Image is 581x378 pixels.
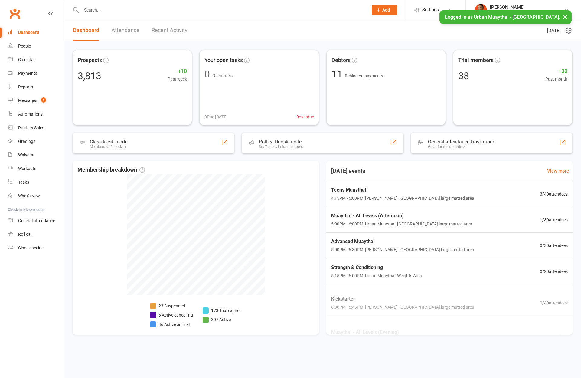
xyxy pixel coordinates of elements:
span: Debtors [331,56,351,65]
span: 5:15PM - 6:00PM | Urban Muaythai | Weights Area [331,273,422,279]
a: Gradings [8,135,64,148]
div: Automations [18,112,43,117]
span: Membership breakdown [77,166,145,174]
span: 0 / 40 attendees [540,299,568,306]
a: Workouts [8,162,64,176]
span: 4:15PM - 5:00PM | [PERSON_NAME] | [GEOGRAPHIC_DATA] large matted area [331,195,474,202]
a: Dashboard [73,20,99,41]
span: Teens Muaythai [331,186,474,194]
a: Recent Activity [152,20,188,41]
div: Class kiosk mode [90,139,127,145]
a: General attendance kiosk mode [8,214,64,228]
div: Product Sales [18,125,44,130]
a: Messages 1 [8,94,64,107]
a: Clubworx [7,6,22,21]
div: Payments [18,71,37,76]
div: Workouts [18,166,36,171]
span: Open tasks [212,73,233,78]
li: 5 Active cancelling [150,312,193,318]
a: Payments [8,67,64,80]
a: Product Sales [8,121,64,135]
li: 36 Active on trial [150,321,193,328]
h3: [DATE] events [326,166,370,176]
div: Dashboard [18,30,39,35]
button: × [560,10,571,23]
a: Tasks [8,176,64,189]
div: People [18,44,31,48]
a: Roll call [8,228,64,241]
div: General attendance kiosk mode [428,139,495,145]
a: What's New [8,189,64,203]
button: Add [372,5,397,15]
a: Calendar [8,53,64,67]
div: Great for the front desk [428,145,495,149]
span: 5:00PM - 6:00PM | Urban Muaythai | [GEOGRAPHIC_DATA] large matted area [331,221,472,227]
div: General attendance [18,218,55,223]
div: Urban Muaythai - [GEOGRAPHIC_DATA] [490,10,564,15]
li: 178 Trial expired [203,307,242,314]
span: Advanced Muaythai [331,238,474,245]
span: 1 [41,97,46,103]
span: Add [382,8,390,12]
span: Muaythai - All Levels (Evening) [331,328,474,336]
div: Members self check-in [90,145,127,149]
span: 0 overdue [296,113,314,120]
span: 0 Due [DATE] [204,113,227,120]
a: Waivers [8,148,64,162]
div: Roll call kiosk mode [259,139,303,145]
span: +10 [168,67,187,76]
span: 11 [331,68,345,80]
span: 0 / 20 attendees [540,268,568,275]
div: Waivers [18,153,33,157]
div: Class check-in [18,245,45,250]
span: +30 [545,67,567,76]
span: [DATE] [547,27,561,34]
span: 6:00PM - 6:45PM | [PERSON_NAME] | [GEOGRAPHIC_DATA] large matted area [331,304,474,311]
a: View more [547,167,569,175]
div: Messages [18,98,37,103]
span: Your open tasks [204,56,243,65]
div: 0 [204,69,210,79]
div: Reports [18,84,33,89]
a: Automations [8,107,64,121]
a: Class kiosk mode [8,241,64,255]
img: thumb_image1722232694.png [475,4,487,16]
div: 38 [458,71,469,81]
a: Dashboard [8,26,64,39]
div: What's New [18,193,40,198]
span: Past month [545,76,567,82]
div: Roll call [18,232,32,237]
span: 1 / 25 attendees [540,333,568,340]
div: Calendar [18,57,35,62]
span: 5:00PM - 6:30PM | [PERSON_NAME] | [GEOGRAPHIC_DATA] large matted area [331,246,474,253]
span: Settings [422,3,439,17]
span: Behind on payments [345,74,383,78]
span: Strength & Conditioning [331,264,422,271]
a: Attendance [111,20,139,41]
span: Kickstarter [331,295,474,303]
div: Gradings [18,139,35,144]
span: Prospects [78,56,102,65]
span: 1 / 30 attendees [540,216,568,223]
div: Staff check-in for members [259,145,303,149]
span: Muaythai - All Levels (Afternoon) [331,212,472,220]
a: Reports [8,80,64,94]
span: Past week [168,76,187,82]
span: Logged in as Urban Muaythai - [GEOGRAPHIC_DATA]. [445,14,560,20]
a: People [8,39,64,53]
span: 0 / 30 attendees [540,242,568,249]
div: [PERSON_NAME] [490,5,564,10]
input: Search... [80,6,364,14]
span: 3 / 40 attendees [540,191,568,197]
span: Trial members [458,56,494,65]
div: 3,813 [78,71,101,81]
li: 23 Suspended [150,303,193,309]
li: 307 Active [203,316,242,323]
div: Tasks [18,180,29,185]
